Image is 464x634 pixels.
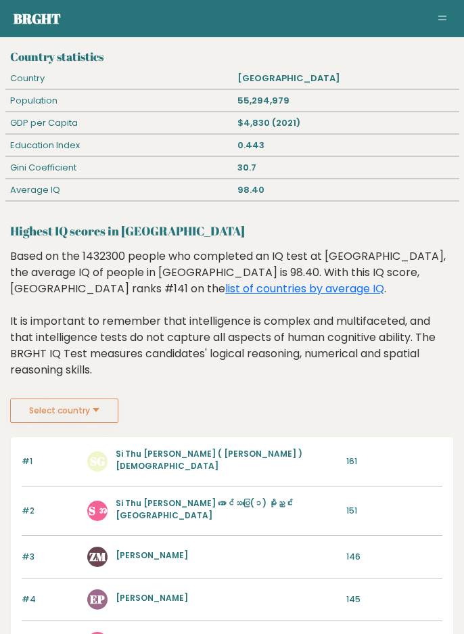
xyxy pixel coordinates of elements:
p: #4 [22,593,79,606]
p: #3 [22,551,79,563]
div: Gini Coefficient [5,157,233,179]
div: Based on the 1432300 people who completed an IQ test at [GEOGRAPHIC_DATA], the average IQ of peop... [10,248,454,399]
p: #2 [22,505,79,517]
a: list of countries by average IQ [225,281,384,296]
a: [PERSON_NAME] [116,592,188,604]
div: 55,294,979 [232,90,459,112]
text: EP [90,591,105,606]
a: Si Thu [PERSON_NAME] ( [PERSON_NAME] ) [DEMOGRAPHIC_DATA] [116,448,302,472]
div: 30.7 [232,157,459,179]
a: Brght [14,9,61,28]
div: GDP per Capita [5,112,233,134]
p: 146 [346,551,442,563]
div: Average IQ [5,179,233,201]
div: Education Index [5,135,233,156]
text: SG [90,453,105,468]
p: 151 [346,505,442,517]
p: 145 [346,593,442,606]
div: [GEOGRAPHIC_DATA] [232,68,459,89]
div: Country [5,68,233,89]
div: 0.443 [232,135,459,156]
p: #1 [22,455,79,468]
button: Toggle navigation [434,11,450,27]
p: 161 [346,455,442,468]
text: ZM [89,548,106,564]
a: Si Thu [PERSON_NAME] အောင်သပြေ(၁) မိုးညှင်း [GEOGRAPHIC_DATA] [116,497,293,521]
h3: Country statistics [10,50,454,64]
div: Population [5,90,233,112]
a: [PERSON_NAME] [116,549,188,561]
button: Select country [10,399,118,423]
text: Sအ [89,502,108,518]
div: 98.40 [232,179,459,201]
div: $4,830 (2021) [232,112,459,134]
h2: Highest IQ scores in [GEOGRAPHIC_DATA] [10,222,454,240]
